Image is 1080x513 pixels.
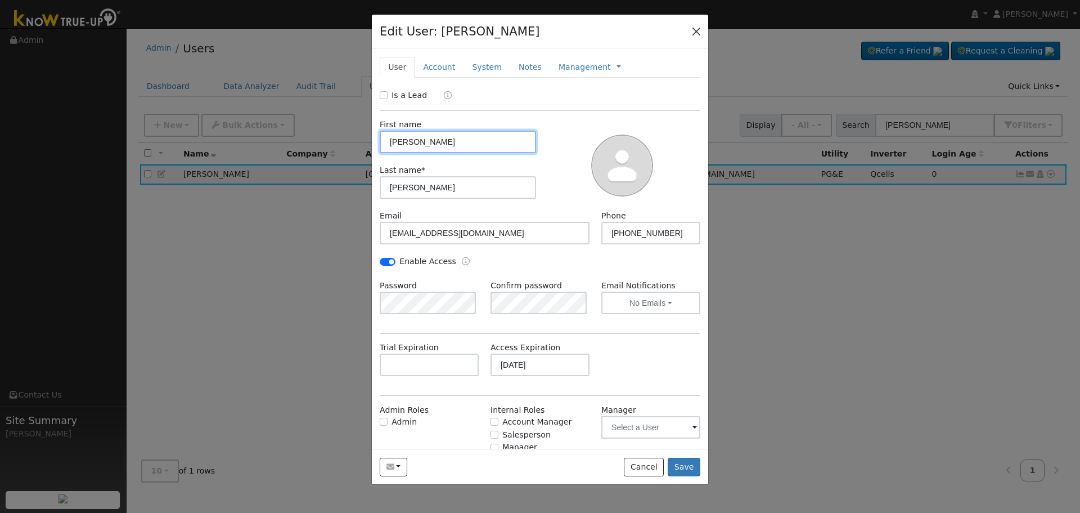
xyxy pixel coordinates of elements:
a: Enable Access [462,256,470,269]
label: Confirm password [490,280,562,292]
label: First name [380,119,421,131]
a: Account [415,57,463,78]
button: Save [668,458,700,477]
label: Access Expiration [490,342,560,354]
label: Internal Roles [490,404,544,416]
a: System [463,57,510,78]
label: Is a Lead [391,90,427,101]
label: Manager [601,404,636,416]
label: Admin [391,416,417,428]
label: Email [380,210,402,222]
input: Manager [490,444,498,452]
label: Email Notifications [601,280,700,292]
label: Last name [380,164,425,176]
a: Notes [510,57,550,78]
button: dannsh84@gmail.com [380,458,407,477]
a: Management [559,61,611,73]
input: Admin [380,418,388,426]
input: Select a User [601,416,700,439]
label: Phone [601,210,626,222]
label: Password [380,280,417,292]
label: Enable Access [399,256,456,267]
span: Required [421,166,425,175]
button: No Emails [601,292,700,314]
label: Manager [502,441,537,453]
label: Account Manager [502,416,571,428]
button: Cancel [624,458,664,477]
input: Account Manager [490,418,498,426]
a: User [380,57,415,78]
label: Trial Expiration [380,342,439,354]
h4: Edit User: [PERSON_NAME] [380,23,540,41]
label: Salesperson [502,429,551,441]
input: Salesperson [490,431,498,439]
label: Admin Roles [380,404,429,416]
a: Lead [435,90,452,102]
input: Is a Lead [380,91,388,99]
